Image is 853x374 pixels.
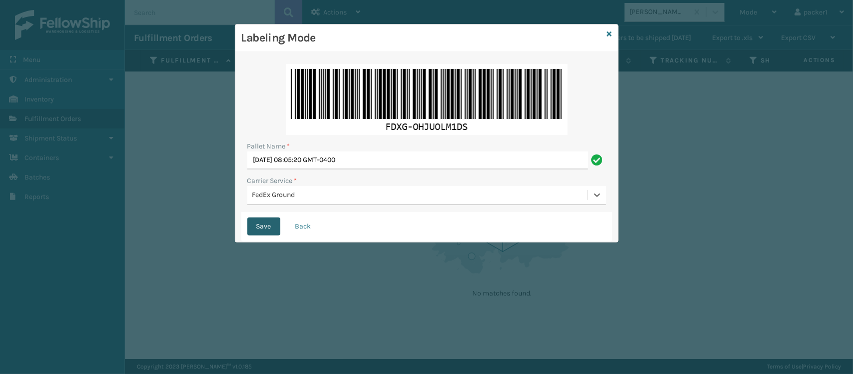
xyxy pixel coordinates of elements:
h3: Labeling Mode [241,30,603,45]
label: Carrier Service [247,175,297,186]
button: Save [247,217,280,235]
label: Pallet Name [247,141,290,151]
button: Back [286,217,320,235]
img: uvfzr9QAAAAASUVORK5CYII= [286,64,568,135]
div: FedEx Ground [252,190,589,200]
